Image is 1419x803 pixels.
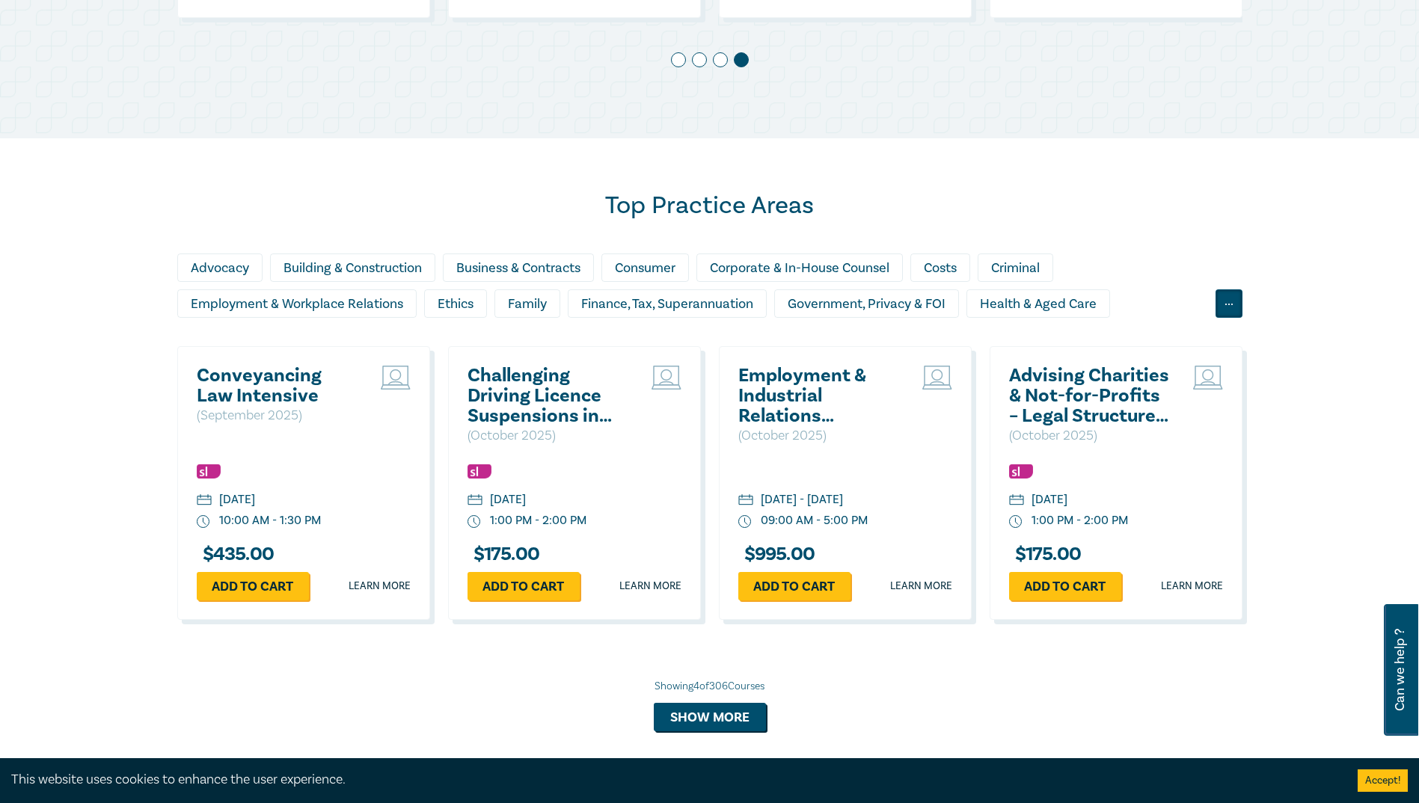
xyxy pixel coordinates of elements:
[527,325,736,354] div: Litigation & Dispute Resolution
[1009,544,1082,564] h3: $ 175.00
[601,253,689,282] div: Consumer
[922,366,952,390] img: Live Stream
[890,579,952,594] a: Learn more
[652,366,681,390] img: Live Stream
[738,366,899,426] a: Employment & Industrial Relations (Elective Topic) ([DATE])
[177,289,417,318] div: Employment & Workplace Relations
[381,366,411,390] img: Live Stream
[177,325,362,354] div: Insolvency & Restructuring
[443,253,594,282] div: Business & Contracts
[197,406,358,425] p: ( September 2025 )
[835,325,1045,354] div: Personal Injury & Medico-Legal
[910,253,970,282] div: Costs
[978,253,1053,282] div: Criminal
[1358,769,1408,792] button: Accept cookies
[1009,464,1033,479] img: Substantive Law
[654,703,766,731] button: Show more
[468,494,482,508] img: calendar
[744,325,827,354] div: Migration
[619,579,681,594] a: Learn more
[1009,426,1170,446] p: ( October 2025 )
[11,770,1335,790] div: This website uses cookies to enhance the user experience.
[761,491,843,508] div: [DATE] - [DATE]
[1193,366,1223,390] img: Live Stream
[738,494,753,508] img: calendar
[197,366,358,406] a: Conveyancing Law Intensive
[270,253,435,282] div: Building & Construction
[738,572,851,600] a: Add to cart
[349,579,411,594] a: Learn more
[468,366,628,426] a: Challenging Driving Licence Suspensions in [GEOGRAPHIC_DATA]
[468,544,540,564] h3: $ 175.00
[738,515,752,529] img: watch
[738,544,815,564] h3: $ 995.00
[468,572,580,600] a: Add to cart
[468,515,481,529] img: watch
[177,191,1242,221] h2: Top Practice Areas
[424,289,487,318] div: Ethics
[197,572,309,600] a: Add to cart
[177,253,263,282] div: Advocacy
[568,289,767,318] div: Finance, Tax, Superannuation
[1216,289,1242,318] div: ...
[738,426,899,446] p: ( October 2025 )
[219,512,321,529] div: 10:00 AM - 1:30 PM
[197,494,212,508] img: calendar
[494,289,560,318] div: Family
[1393,613,1407,727] span: Can we help ?
[1032,491,1067,508] div: [DATE]
[468,464,491,479] img: Substantive Law
[197,544,275,564] h3: $ 435.00
[177,679,1242,694] div: Showing 4 of 306 Courses
[1032,512,1128,529] div: 1:00 PM - 2:00 PM
[1161,579,1223,594] a: Learn more
[468,426,628,446] p: ( October 2025 )
[490,512,586,529] div: 1:00 PM - 2:00 PM
[1009,572,1121,600] a: Add to cart
[774,289,959,318] div: Government, Privacy & FOI
[219,491,255,508] div: [DATE]
[696,253,903,282] div: Corporate & In-House Counsel
[1009,494,1024,508] img: calendar
[966,289,1110,318] div: Health & Aged Care
[197,515,210,529] img: watch
[370,325,519,354] div: Intellectual Property
[490,491,526,508] div: [DATE]
[197,464,221,479] img: Substantive Law
[1009,366,1170,426] a: Advising Charities & Not-for-Profits – Legal Structures, Compliance & Risk Management
[1009,515,1023,529] img: watch
[761,512,868,529] div: 09:00 AM - 5:00 PM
